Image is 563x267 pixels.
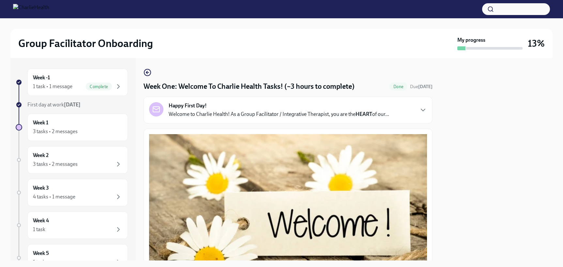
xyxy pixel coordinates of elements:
[33,128,78,135] div: 3 tasks • 2 messages
[418,84,433,89] strong: [DATE]
[169,102,207,109] strong: Happy First Day!
[16,179,128,206] a: Week 34 tasks • 1 message
[18,37,153,50] h2: Group Facilitator Onboarding
[16,114,128,141] a: Week 13 tasks • 2 messages
[33,193,75,200] div: 4 tasks • 1 message
[169,111,389,118] p: Welcome to Charlie Health! As a Group Facilitator / Integrative Therapist, you are the of our...
[33,226,45,233] div: 1 task
[410,84,433,89] span: Due
[33,74,50,81] h6: Week -1
[16,69,128,96] a: Week -11 task • 1 messageComplete
[33,217,49,224] h6: Week 4
[27,102,81,108] span: First day at work
[33,184,49,192] h6: Week 3
[64,102,81,108] strong: [DATE]
[16,146,128,174] a: Week 23 tasks • 2 messages
[356,111,372,117] strong: HEART
[16,212,128,239] a: Week 41 task
[33,83,72,90] div: 1 task • 1 message
[86,84,112,89] span: Complete
[457,37,485,44] strong: My progress
[33,259,45,266] div: 1 task
[33,152,49,159] h6: Week 2
[16,101,128,108] a: First day at work[DATE]
[33,119,48,126] h6: Week 1
[13,4,49,14] img: CharlieHealth
[33,250,49,257] h6: Week 5
[410,84,433,90] span: August 25th, 2025 07:00
[528,38,545,49] h3: 13%
[144,82,355,91] h4: Week One: Welcome To Charlie Health Tasks! (~3 hours to complete)
[389,84,407,89] span: Done
[33,161,78,168] div: 3 tasks • 2 messages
